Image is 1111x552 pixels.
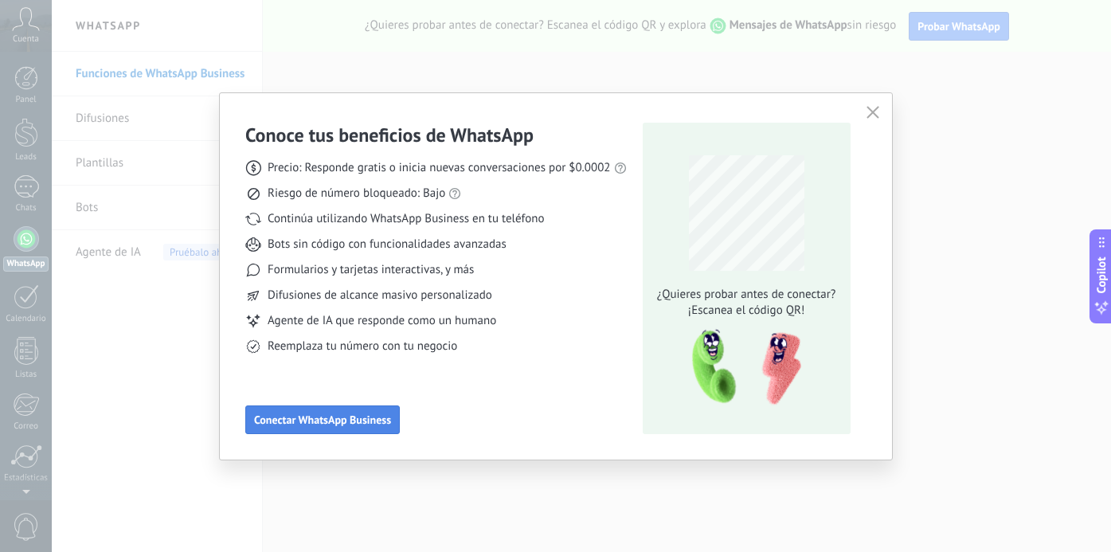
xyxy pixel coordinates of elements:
[268,160,611,176] span: Precio: Responde gratis o inicia nuevas conversaciones por $0.0002
[268,339,457,354] span: Reemplaza tu número con tu negocio
[652,287,840,303] span: ¿Quieres probar antes de conectar?
[268,186,445,202] span: Riesgo de número bloqueado: Bajo
[652,303,840,319] span: ¡Escanea el código QR!
[268,237,507,253] span: Bots sin código con funcionalidades avanzadas
[679,325,804,410] img: qr-pic-1x.png
[245,123,534,147] h3: Conoce tus beneficios de WhatsApp
[268,211,544,227] span: Continúa utilizando WhatsApp Business en tu teléfono
[268,313,496,329] span: Agente de IA que responde como un humano
[1093,256,1109,293] span: Copilot
[245,405,400,434] button: Conectar WhatsApp Business
[268,262,474,278] span: Formularios y tarjetas interactivas, y más
[254,414,391,425] span: Conectar WhatsApp Business
[268,288,492,303] span: Difusiones de alcance masivo personalizado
